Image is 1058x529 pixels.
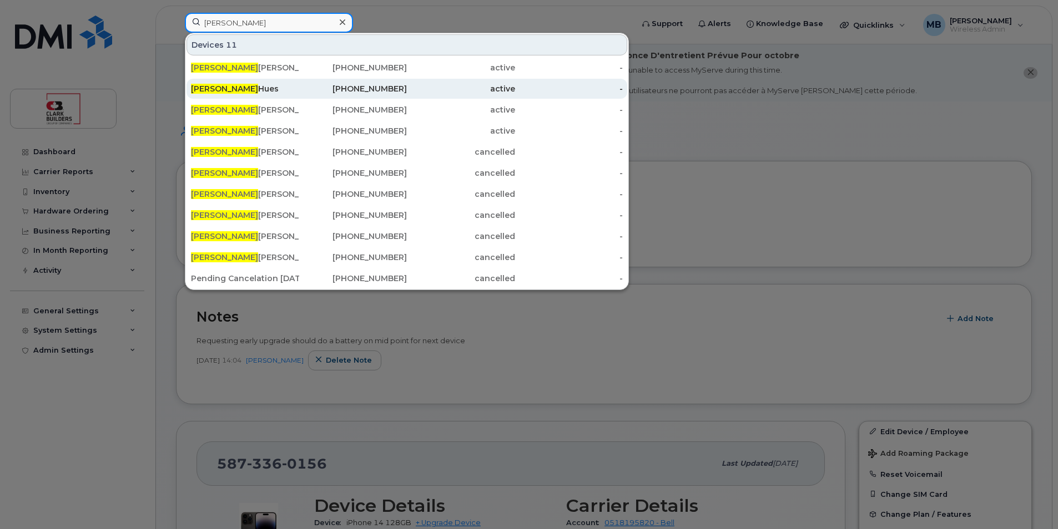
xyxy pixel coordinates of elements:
[407,62,515,73] div: active
[407,83,515,94] div: active
[191,104,299,115] div: [PERSON_NAME]
[407,210,515,221] div: cancelled
[407,252,515,263] div: cancelled
[191,231,258,241] span: [PERSON_NAME]
[299,146,407,157] div: [PHONE_NUMBER]
[515,62,623,73] div: -
[191,189,258,199] span: [PERSON_NAME]
[191,105,258,115] span: [PERSON_NAME]
[515,252,623,263] div: -
[187,163,627,183] a: [PERSON_NAME][PERSON_NAME][PHONE_NUMBER]cancelled-
[187,247,627,267] a: [PERSON_NAME][PERSON_NAME][PHONE_NUMBER]cancelled-
[187,226,627,246] a: [PERSON_NAME][PERSON_NAME][PHONE_NUMBER]cancelled-
[191,189,299,200] div: [PERSON_NAME]
[1010,481,1050,521] iframe: Messenger Launcher
[515,231,623,242] div: -
[407,104,515,115] div: active
[407,146,515,157] div: cancelled
[191,252,258,262] span: [PERSON_NAME]
[407,273,515,284] div: cancelled
[191,167,299,179] div: [PERSON_NAME]
[187,100,627,120] a: [PERSON_NAME][PERSON_NAME][PHONE_NUMBER]active-
[187,79,627,99] a: [PERSON_NAME]Hues[PHONE_NUMBER]active-
[187,184,627,204] a: [PERSON_NAME][PERSON_NAME][PHONE_NUMBER]cancelled-
[191,146,299,157] div: [PERSON_NAME]
[187,121,627,141] a: [PERSON_NAME][PERSON_NAME][PHONE_NUMBER]active-
[407,125,515,136] div: active
[515,189,623,200] div: -
[191,231,299,242] div: [PERSON_NAME]
[187,34,627,55] div: Devices
[191,83,299,94] div: Hues
[299,231,407,242] div: [PHONE_NUMBER]
[299,167,407,179] div: [PHONE_NUMBER]
[515,146,623,157] div: -
[515,167,623,179] div: -
[187,142,627,162] a: [PERSON_NAME][PERSON_NAME][PHONE_NUMBER]cancelled-
[515,273,623,284] div: -
[191,126,258,136] span: [PERSON_NAME]
[187,58,627,78] a: [PERSON_NAME][PERSON_NAME][PHONE_NUMBER]active-
[226,39,237,50] span: 11
[515,210,623,221] div: -
[191,210,299,221] div: [PERSON_NAME]
[191,210,258,220] span: [PERSON_NAME]
[299,210,407,221] div: [PHONE_NUMBER]
[187,205,627,225] a: [PERSON_NAME][PERSON_NAME][PHONE_NUMBER]cancelled-
[191,168,258,178] span: [PERSON_NAME]
[191,63,258,73] span: [PERSON_NAME]
[191,62,299,73] div: [PERSON_NAME]
[191,273,299,284] div: Pending Cancelation [DATE] 0$ - [PERSON_NAME]
[407,231,515,242] div: cancelled
[299,104,407,115] div: [PHONE_NUMBER]
[299,62,407,73] div: [PHONE_NUMBER]
[515,104,623,115] div: -
[299,273,407,284] div: [PHONE_NUMBER]
[407,167,515,179] div: cancelled
[191,147,258,157] span: [PERSON_NAME]
[407,189,515,200] div: cancelled
[191,84,258,94] span: [PERSON_NAME]
[299,252,407,263] div: [PHONE_NUMBER]
[515,125,623,136] div: -
[299,189,407,200] div: [PHONE_NUMBER]
[191,252,299,263] div: [PERSON_NAME]
[299,83,407,94] div: [PHONE_NUMBER]
[515,83,623,94] div: -
[187,268,627,288] a: Pending Cancelation [DATE] 0$ -[PERSON_NAME][PHONE_NUMBER]cancelled-
[299,125,407,136] div: [PHONE_NUMBER]
[191,125,299,136] div: [PERSON_NAME]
